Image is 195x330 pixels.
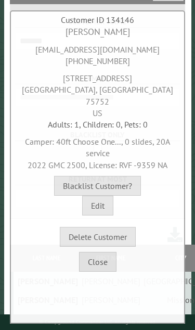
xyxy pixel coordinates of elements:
[60,227,136,247] button: Delete Customer
[14,119,182,130] div: Adults: 1, Children: 0, Pets: 0
[28,160,167,170] span: 2022 GMC 2500, License: RVF -9359 NA
[14,131,182,171] div: Camper: 40ft Choose One..., 0 slides, 20A service
[14,14,182,26] div: Customer ID 134146
[82,196,113,215] button: Edit
[79,252,116,272] button: Close
[14,26,182,39] div: [PERSON_NAME]
[14,67,182,119] div: [STREET_ADDRESS] [GEOGRAPHIC_DATA], [GEOGRAPHIC_DATA] 75752 US
[14,39,182,67] div: [EMAIL_ADDRESS][DOMAIN_NAME] [PHONE_NUMBER]
[39,319,157,325] small: © Campground Commander LLC. All rights reserved.
[54,176,141,196] button: Blacklist Customer?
